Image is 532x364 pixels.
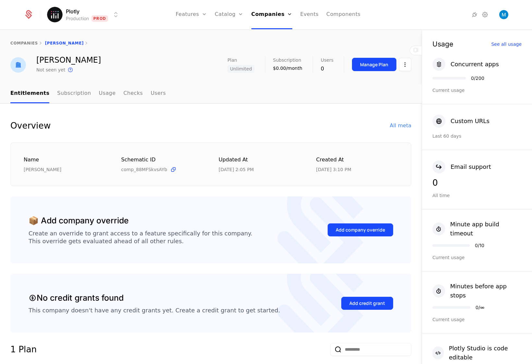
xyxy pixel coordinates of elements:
[36,67,65,73] div: Not seen yet
[10,119,51,132] div: Overview
[432,316,522,323] div: Current usage
[47,7,63,22] img: Plotly
[316,166,351,173] div: 8/15/25, 3:10 PM
[10,41,38,45] a: companies
[29,230,252,245] div: Create an override to grant access to a feature specifically for this company. This override gets...
[432,282,522,300] button: Minutes before app stops
[10,84,411,103] nav: Main
[99,84,116,103] a: Usage
[451,117,490,126] div: Custom URLs
[432,254,522,261] div: Current usage
[432,115,490,128] button: Custom URLs
[10,343,37,356] div: 1 Plan
[321,58,333,62] span: Users
[91,15,108,22] span: Prod
[491,42,522,46] div: See all usage
[360,61,388,68] div: Manage Plan
[36,56,101,64] div: [PERSON_NAME]
[10,84,166,103] ul: Choose Sub Page
[471,11,478,19] a: Integrations
[476,305,484,310] div: 0 / ∞
[349,300,385,307] div: Add credit grant
[432,344,522,362] button: Plotly Studio is code editable
[352,58,396,71] button: Manage Plan
[24,166,106,173] div: [PERSON_NAME]
[450,282,522,300] div: Minutes before app stops
[273,65,302,71] div: $0.00/month
[29,292,124,304] div: No credit grants found
[151,84,166,103] a: Users
[121,156,203,164] div: Schematic ID
[66,15,89,22] div: Production
[481,11,489,19] a: Settings
[273,58,301,62] span: Subscription
[341,297,393,310] button: Add credit grant
[24,156,106,164] div: Name
[121,166,167,173] span: comp_88MFSkvsAYb
[66,7,79,15] span: Plotly
[432,133,522,139] div: Last 60 days
[499,10,508,19] img: Matthew Brown
[321,65,333,73] div: 0
[432,160,491,173] button: Email support
[219,156,301,164] div: Updated at
[432,87,522,94] div: Current usage
[432,192,522,199] div: All time
[432,58,499,71] button: Concurrent apps
[471,76,484,81] div: 0 / 200
[451,60,499,69] div: Concurrent apps
[450,220,522,238] div: Minute app build timeout
[29,307,280,314] div: This company doesn't have any credit grants yet. Create a credit grant to get started.
[475,243,484,248] div: 0 / 10
[123,84,143,103] a: Checks
[390,122,411,130] div: All meta
[316,156,398,164] div: Created at
[449,344,522,362] div: Plotly Studio is code editable
[432,220,522,238] button: Minute app build timeout
[432,41,453,47] div: Usage
[49,7,120,22] button: Select environment
[499,10,508,19] button: Open user button
[432,179,522,187] div: 0
[227,65,254,73] span: Unlimited
[57,84,91,103] a: Subscription
[29,215,129,227] div: 📦 Add company override
[10,57,26,73] img: Matt Brown
[10,84,49,103] a: Entitlements
[336,227,385,233] div: Add company override
[328,223,393,236] button: Add company override
[219,166,254,173] div: 9/9/25, 2:05 PM
[451,162,491,171] div: Email support
[399,58,411,71] button: Select action
[227,58,237,62] span: Plan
